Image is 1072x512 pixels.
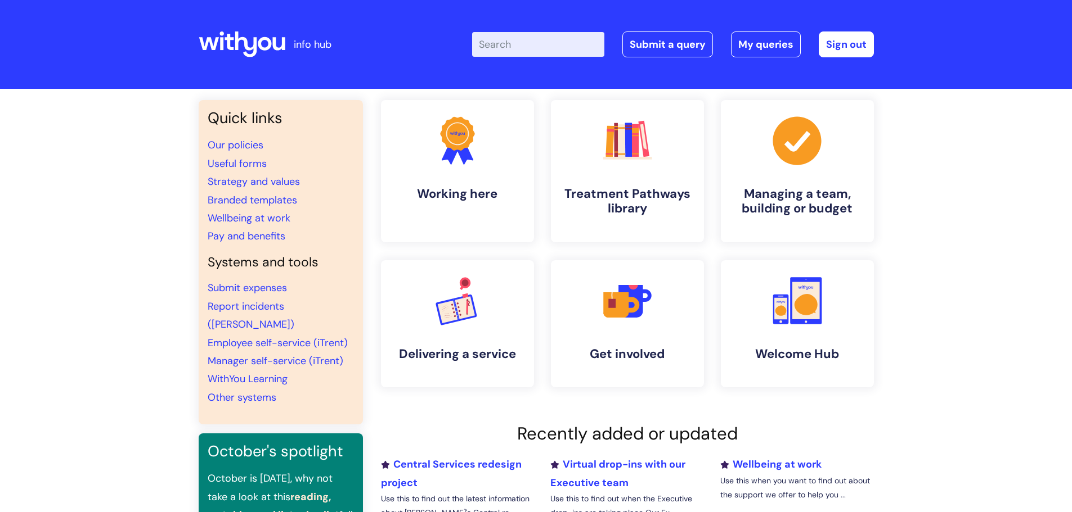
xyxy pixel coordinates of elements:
[208,281,287,294] a: Submit expenses
[560,187,695,216] h4: Treatment Pathways library
[551,100,704,242] a: Treatment Pathways library
[208,255,354,270] h4: Systems and tools
[208,157,267,170] a: Useful forms
[622,31,713,57] a: Submit a query
[720,474,873,502] p: Use this when you want to find out about the support we offer to help you ...
[208,229,285,243] a: Pay and benefits
[560,347,695,361] h4: Get involved
[390,347,525,361] h4: Delivering a service
[208,442,354,460] h3: October's spotlight
[472,32,604,57] input: Search
[208,300,294,331] a: Report incidents ([PERSON_NAME])
[294,35,331,53] p: info hub
[381,260,534,387] a: Delivering a service
[730,347,865,361] h4: Welcome Hub
[721,260,874,387] a: Welcome Hub
[208,336,348,350] a: Employee self-service (iTrent)
[208,211,290,225] a: Wellbeing at work
[208,372,288,386] a: WithYou Learning
[381,100,534,242] a: Working here
[819,31,874,57] a: Sign out
[720,457,822,471] a: Wellbeing at work
[208,354,343,368] a: Manager self-service (iTrent)
[721,100,874,242] a: Managing a team, building or budget
[208,138,263,152] a: Our policies
[208,109,354,127] h3: Quick links
[730,187,865,216] h4: Managing a team, building or budget
[208,175,300,188] a: Strategy and values
[208,391,276,404] a: Other systems
[472,31,874,57] div: | -
[550,457,685,489] a: Virtual drop-ins with our Executive team
[208,193,297,207] a: Branded templates
[381,423,874,444] h2: Recently added or updated
[551,260,704,387] a: Get involved
[731,31,801,57] a: My queries
[390,187,525,201] h4: Working here
[381,457,522,489] a: Central Services redesign project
